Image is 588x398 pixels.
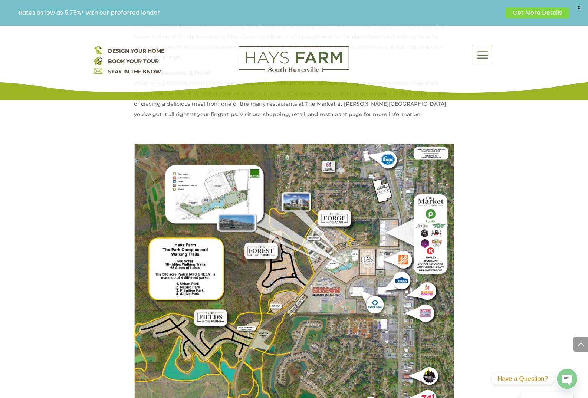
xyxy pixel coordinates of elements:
img: Logo [239,46,349,72]
a: STAY IN THE KNOW [108,68,161,75]
span: X [573,2,584,13]
a: BOOK YOUR TOUR [108,58,159,65]
a: DESIGN YOUR HOME [108,47,164,54]
a: hays farm homes huntsville development [239,67,349,74]
img: design your home [94,46,102,54]
p: Rates as low as 5.75%* with our preferred lender [19,9,502,16]
img: book your home tour [94,56,102,65]
a: Get More Details [505,7,569,18]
